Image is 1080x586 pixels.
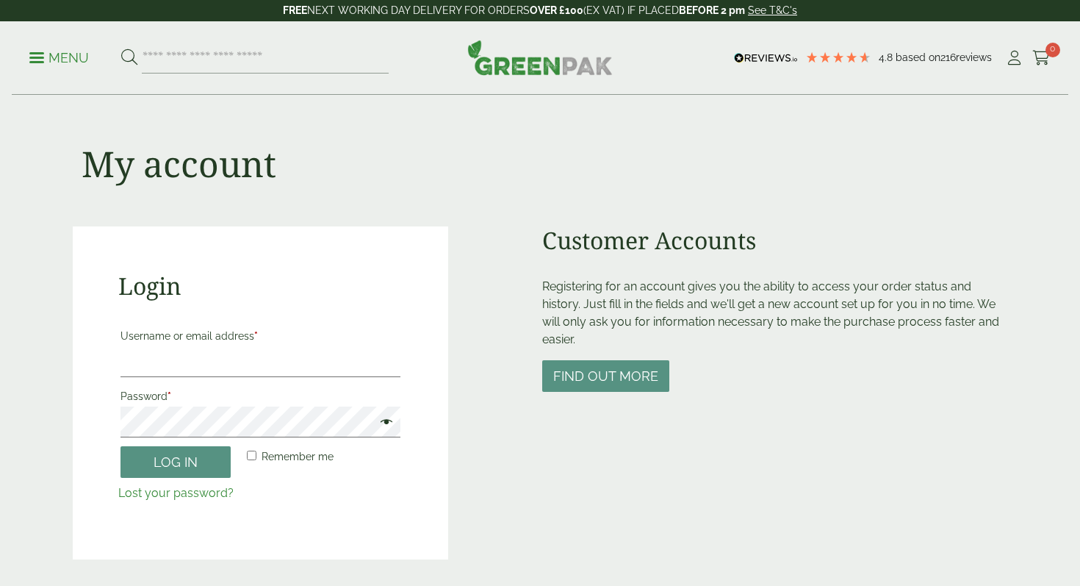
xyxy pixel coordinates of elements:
[29,49,89,67] p: Menu
[247,451,256,460] input: Remember me
[29,49,89,64] a: Menu
[542,278,1007,349] p: Registering for an account gives you the ability to access your order status and history. Just fi...
[1032,51,1051,65] i: Cart
[120,386,400,407] label: Password
[283,4,307,16] strong: FREE
[118,272,403,300] h2: Login
[956,51,992,63] span: reviews
[542,226,1007,254] h2: Customer Accounts
[679,4,745,16] strong: BEFORE 2 pm
[896,51,940,63] span: Based on
[1005,51,1023,65] i: My Account
[940,51,956,63] span: 216
[542,360,669,392] button: Find out more
[734,53,798,63] img: REVIEWS.io
[542,370,669,384] a: Find out more
[120,326,400,346] label: Username or email address
[82,143,276,185] h1: My account
[467,40,613,75] img: GreenPak Supplies
[530,4,583,16] strong: OVER £100
[118,486,234,500] a: Lost your password?
[748,4,797,16] a: See T&C's
[1045,43,1060,57] span: 0
[1032,47,1051,69] a: 0
[120,446,231,478] button: Log in
[262,451,334,462] span: Remember me
[805,51,871,64] div: 4.79 Stars
[879,51,896,63] span: 4.8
